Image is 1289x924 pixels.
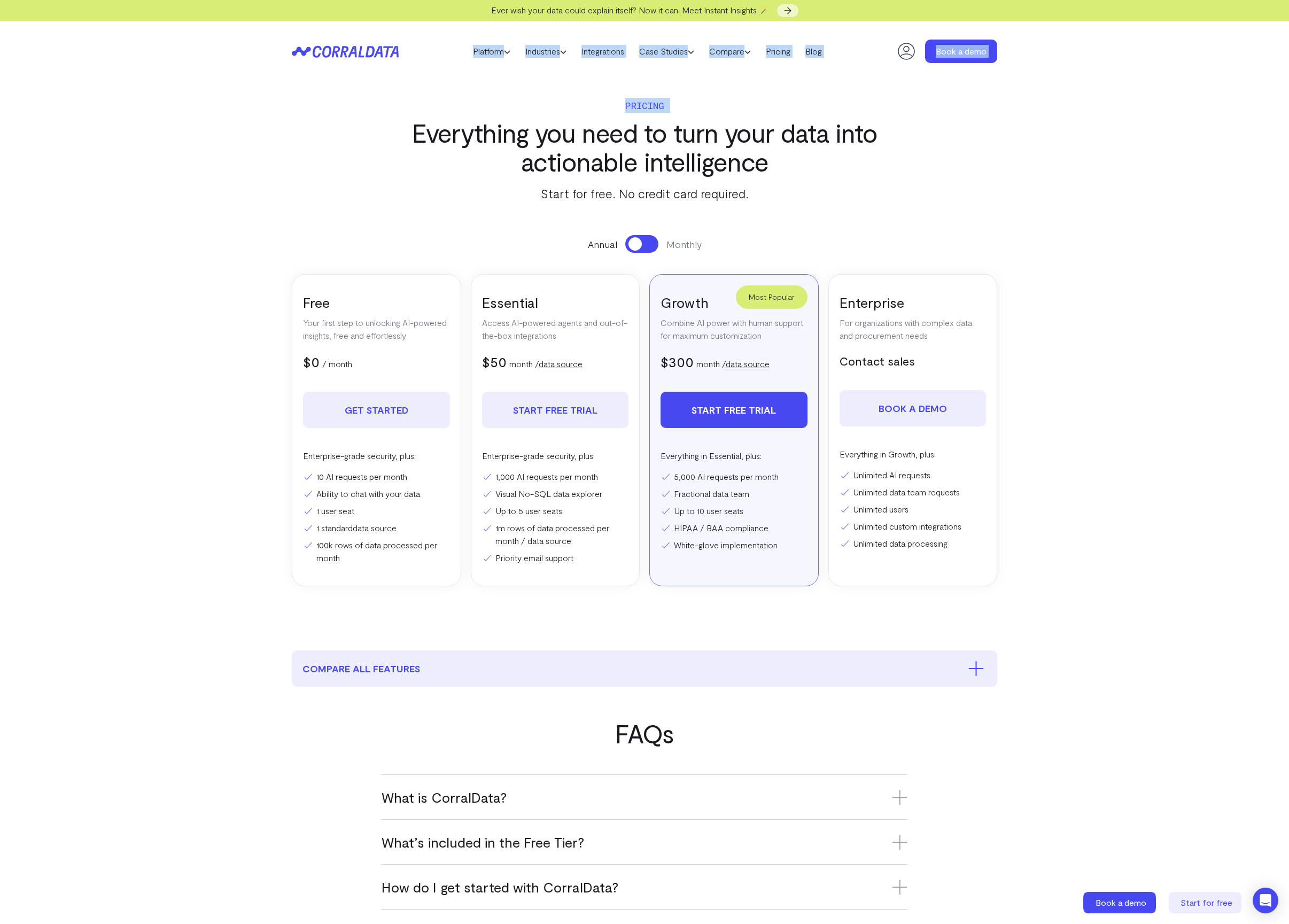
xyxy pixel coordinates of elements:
div: Open Intercom Messenger [1253,888,1278,913]
a: Start for free [1169,892,1244,913]
li: 1,000 AI requests per month [482,470,629,483]
span: $50 [482,353,507,370]
a: Integrations [574,43,632,59]
p: Enterprise-grade security, plus: [303,449,450,462]
p: Your first step to unlocking AI-powered insights, free and effortlessly [303,316,450,342]
h2: FAQs [292,719,997,748]
li: HIPAA / BAA compliance [661,522,807,534]
li: Unlimited data team requests [840,486,987,499]
li: 1m rows of data processed per month / data source [482,522,629,547]
li: Priority email support [482,552,629,564]
li: 10 AI requests per month [303,470,450,483]
span: Monthly [666,237,702,251]
li: 100k rows of data processed per month [303,539,450,564]
li: Unlimited data processing [840,537,987,550]
span: $0 [303,353,320,370]
li: Up to 5 user seats [482,504,629,517]
li: White-glove implementation [661,539,807,552]
h3: Enterprise [840,293,987,311]
a: Industries [518,43,574,59]
h3: Everything you need to turn your data into actionable intelligence [395,118,894,176]
span: $300 [661,353,694,370]
a: Compare [702,43,758,59]
a: Platform [465,43,518,59]
li: 5,000 AI requests per month [661,470,807,483]
a: Get Started [303,392,450,428]
li: 1 standard [303,522,450,534]
p: month / [509,358,583,370]
li: Fractional data team [661,487,807,500]
a: data source [726,359,770,369]
a: Start free trial [661,392,807,428]
p: Combine AI power with human support for maximum customization [661,316,807,342]
h3: Growth [661,293,807,311]
a: data source [539,359,583,369]
h3: How do I get started with CorralData? [382,878,907,896]
h3: What’s included in the Free Tier? [382,833,907,851]
span: Start for free [1181,897,1232,907]
h5: Contact sales [840,353,987,369]
li: Unlimited custom integrations [840,520,987,533]
li: Up to 10 user seats [661,504,807,517]
a: Pricing [758,43,798,59]
p: For organizations with complex data and procurement needs [840,316,987,342]
a: Book a demo [925,40,997,63]
a: Blog [798,43,829,59]
h3: Essential [482,293,629,311]
a: Start free trial [482,392,629,428]
li: Unlimited users [840,503,987,516]
a: data source [353,523,397,533]
li: 1 user seat [303,504,450,517]
h3: What is CorralData? [382,788,907,806]
p: Start for free. No credit card required. [395,184,894,203]
p: Pricing [395,98,894,113]
li: Ability to chat with your data [303,487,450,500]
p: Access AI-powered agents and out-of-the-box integrations [482,316,629,342]
span: Ever wish your data could explain itself? Now it can. Meet Instant Insights 🪄 [491,5,770,15]
h3: Free [303,293,450,311]
p: month / [696,358,770,370]
span: Book a demo [1096,897,1146,907]
p: Everything in Essential, plus: [661,449,807,462]
li: Unlimited AI requests [840,469,987,482]
div: Most Popular [736,285,807,309]
p: / month [322,358,352,370]
a: Book a demo [1083,892,1158,913]
a: Book a demo [840,390,987,426]
a: Case Studies [632,43,702,59]
p: Everything in Growth, plus: [840,448,987,461]
span: Annual [588,237,617,251]
p: Enterprise-grade security, plus: [482,449,629,462]
button: compare all features [292,650,997,687]
li: Visual No-SQL data explorer [482,487,629,500]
